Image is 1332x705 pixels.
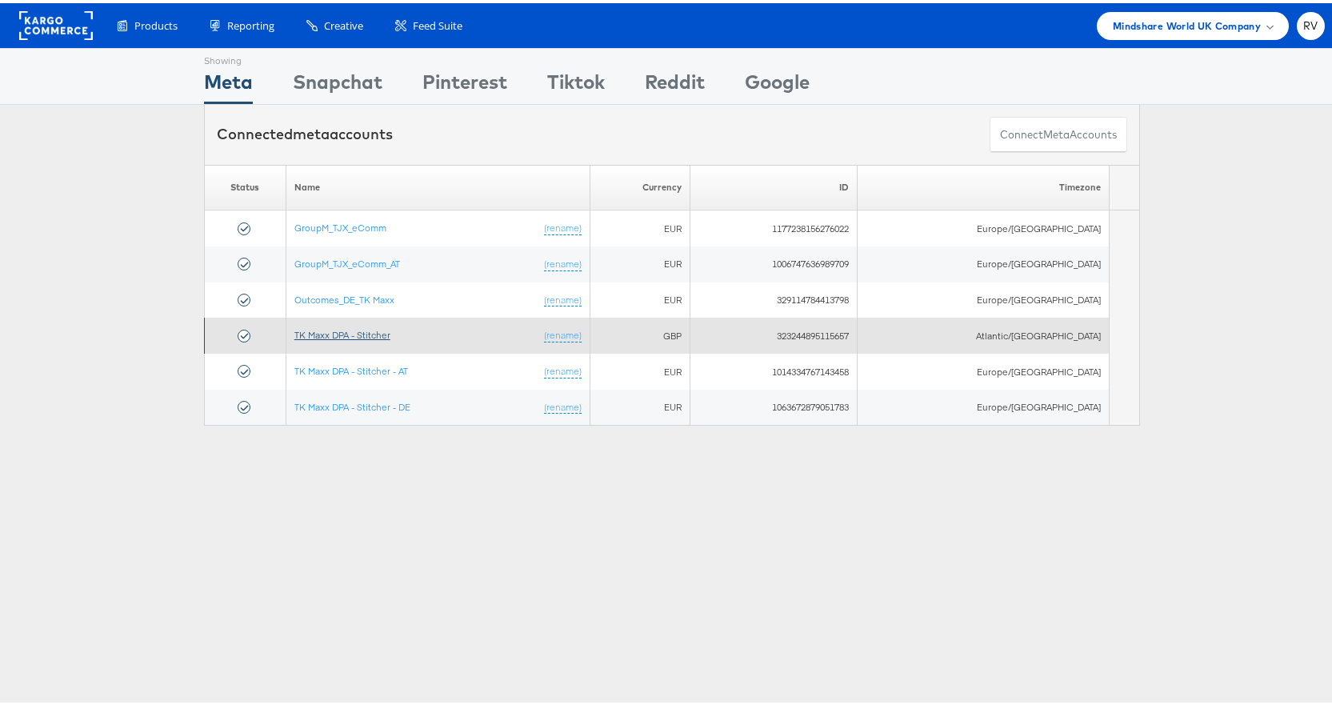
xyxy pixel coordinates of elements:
[590,279,690,315] td: EUR
[990,114,1127,150] button: ConnectmetaAccounts
[544,290,582,304] a: (rename)
[422,65,507,101] div: Pinterest
[1113,14,1261,31] span: Mindshare World UK Company
[857,243,1110,279] td: Europe/[GEOGRAPHIC_DATA]
[857,207,1110,243] td: Europe/[GEOGRAPHIC_DATA]
[857,314,1110,350] td: Atlantic/[GEOGRAPHIC_DATA]
[544,362,582,375] a: (rename)
[544,398,582,411] a: (rename)
[857,350,1110,387] td: Europe/[GEOGRAPHIC_DATA]
[544,218,582,232] a: (rename)
[293,65,382,101] div: Snapchat
[857,387,1110,423] td: Europe/[GEOGRAPHIC_DATA]
[1043,124,1070,139] span: meta
[857,162,1110,207] th: Timezone
[745,65,810,101] div: Google
[690,387,857,423] td: 1063672879051783
[204,46,253,65] div: Showing
[590,162,690,207] th: Currency
[217,121,393,142] div: Connected accounts
[294,218,386,230] a: GroupM_TJX_eComm
[294,290,394,302] a: Outcomes_DE_TK Maxx
[690,243,857,279] td: 1006747636989709
[204,65,253,101] div: Meta
[544,326,582,339] a: (rename)
[205,162,286,207] th: Status
[590,243,690,279] td: EUR
[590,387,690,423] td: EUR
[690,207,857,243] td: 1177238156276022
[547,65,605,101] div: Tiktok
[690,314,857,350] td: 323244895115657
[544,254,582,268] a: (rename)
[294,398,410,410] a: TK Maxx DPA - Stitcher - DE
[294,362,408,374] a: TK Maxx DPA - Stitcher - AT
[227,15,274,30] span: Reporting
[413,15,462,30] span: Feed Suite
[294,254,400,266] a: GroupM_TJX_eComm_AT
[294,326,390,338] a: TK Maxx DPA - Stitcher
[690,279,857,315] td: 329114784413798
[293,122,330,140] span: meta
[645,65,705,101] div: Reddit
[1303,18,1318,28] span: RV
[590,207,690,243] td: EUR
[590,350,690,387] td: EUR
[857,279,1110,315] td: Europe/[GEOGRAPHIC_DATA]
[134,15,178,30] span: Products
[590,314,690,350] td: GBP
[324,15,363,30] span: Creative
[690,162,857,207] th: ID
[690,350,857,387] td: 1014334767143458
[286,162,590,207] th: Name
